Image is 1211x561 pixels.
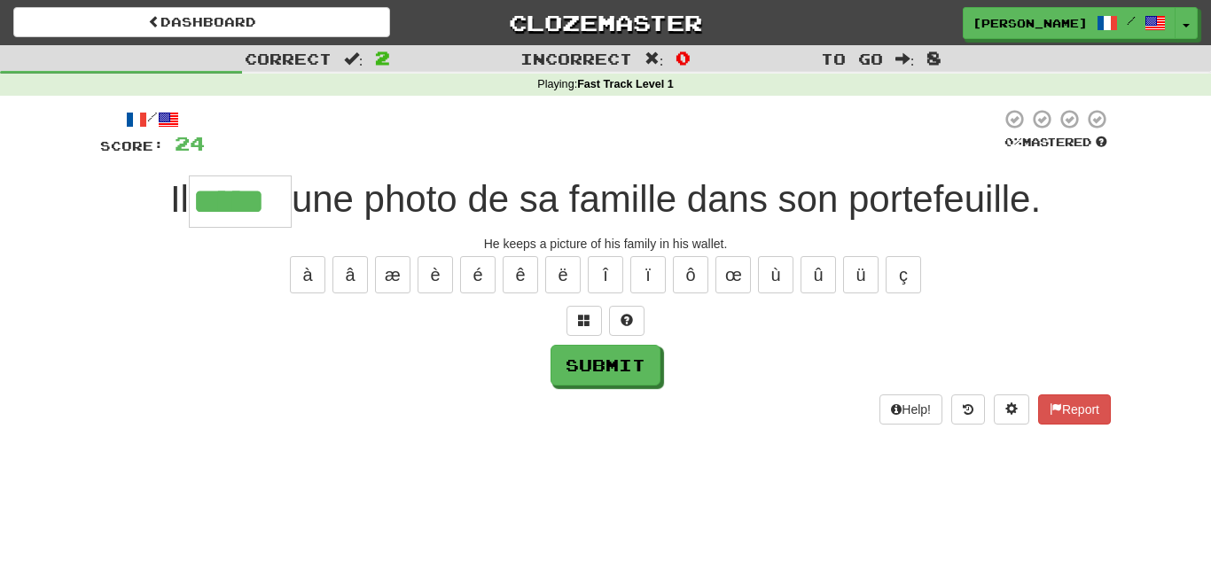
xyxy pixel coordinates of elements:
[951,394,985,425] button: Round history (alt+y)
[673,256,708,293] button: ô
[100,235,1111,253] div: He keeps a picture of his family in his wallet.
[609,306,645,336] button: Single letter hint - you only get 1 per sentence and score half the points! alt+h
[645,51,664,66] span: :
[879,394,942,425] button: Help!
[963,7,1176,39] a: [PERSON_NAME] /
[895,51,915,66] span: :
[100,108,205,130] div: /
[715,256,751,293] button: œ
[758,256,793,293] button: ù
[13,7,390,37] a: Dashboard
[332,256,368,293] button: â
[1127,14,1136,27] span: /
[290,256,325,293] button: à
[566,306,602,336] button: Switch sentence to multiple choice alt+p
[843,256,879,293] button: ü
[375,47,390,68] span: 2
[1001,135,1111,151] div: Mastered
[520,50,632,67] span: Incorrect
[926,47,941,68] span: 8
[973,15,1088,31] span: [PERSON_NAME]
[100,138,164,153] span: Score:
[503,256,538,293] button: ê
[245,50,332,67] span: Correct
[418,256,453,293] button: è
[886,256,921,293] button: ç
[577,78,674,90] strong: Fast Track Level 1
[460,256,496,293] button: é
[175,132,205,154] span: 24
[417,7,793,38] a: Clozemaster
[551,345,660,386] button: Submit
[344,51,363,66] span: :
[292,178,1041,220] span: une photo de sa famille dans son portefeuille.
[375,256,410,293] button: æ
[1038,394,1111,425] button: Report
[170,178,189,220] span: Il
[1004,135,1022,149] span: 0 %
[676,47,691,68] span: 0
[588,256,623,293] button: î
[630,256,666,293] button: ï
[545,256,581,293] button: ë
[801,256,836,293] button: û
[821,50,883,67] span: To go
